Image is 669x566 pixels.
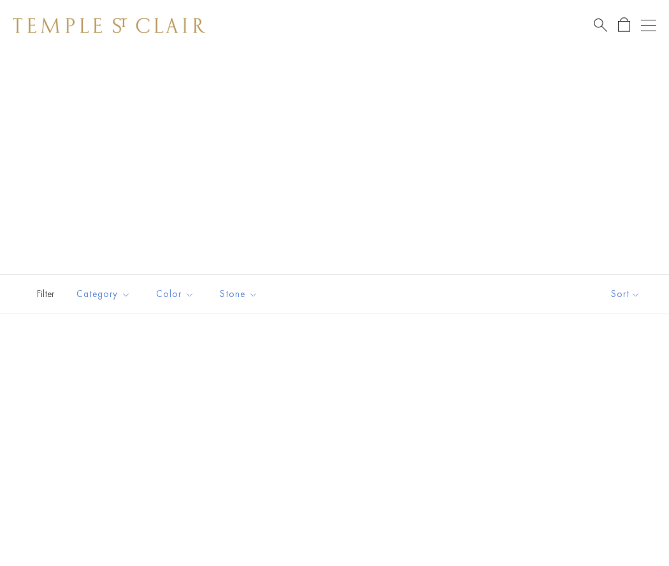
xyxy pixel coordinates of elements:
[641,18,656,33] button: Open navigation
[594,17,607,33] a: Search
[213,286,268,302] span: Stone
[70,286,140,302] span: Category
[150,286,204,302] span: Color
[210,280,268,308] button: Stone
[618,17,630,33] a: Open Shopping Bag
[13,18,205,33] img: Temple St. Clair
[582,275,669,314] button: Show sort by
[67,280,140,308] button: Category
[147,280,204,308] button: Color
